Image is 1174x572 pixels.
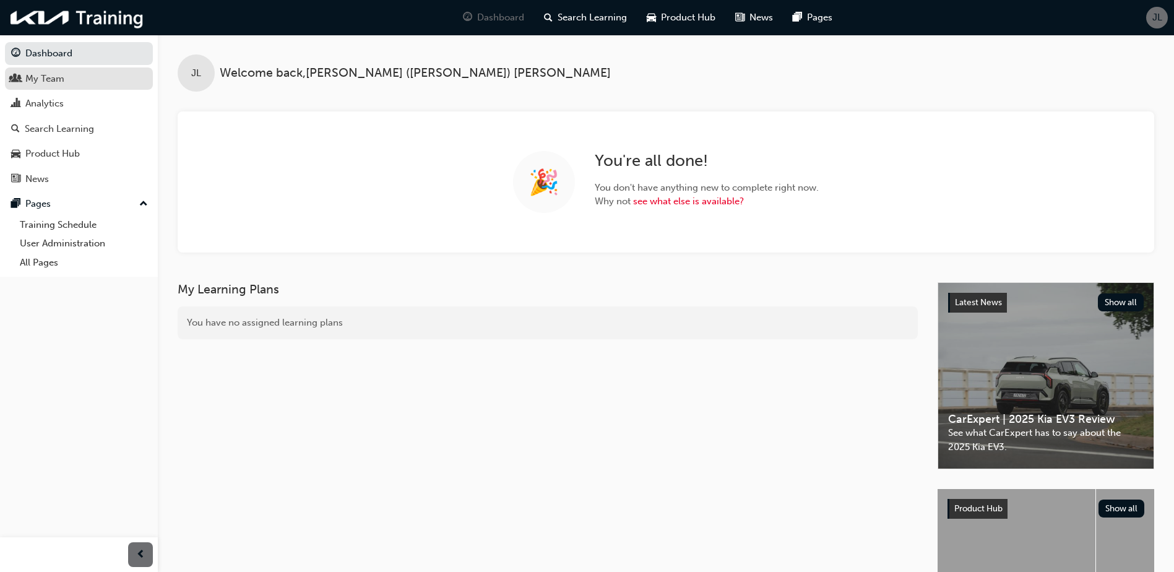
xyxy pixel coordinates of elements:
button: Show all [1098,500,1145,518]
a: Dashboard [5,42,153,65]
button: Show all [1098,293,1144,311]
a: Analytics [5,92,153,115]
a: User Administration [15,234,153,253]
a: Latest NewsShow allCarExpert | 2025 Kia EV3 ReviewSee what CarExpert has to say about the 2025 Ki... [938,282,1154,469]
a: pages-iconPages [783,5,842,30]
button: Pages [5,193,153,215]
a: Latest NewsShow all [948,293,1144,313]
span: News [749,11,773,25]
div: You have no assigned learning plans [178,306,918,339]
span: pages-icon [793,10,802,25]
span: prev-icon [136,547,145,563]
span: See what CarExpert has to say about the 2025 Kia EV3. [948,426,1144,454]
span: car-icon [11,149,20,160]
a: All Pages [15,253,153,272]
img: kia-training [6,5,149,30]
h3: My Learning Plans [178,282,918,297]
div: Analytics [25,97,64,111]
span: JL [191,66,201,80]
span: people-icon [11,74,20,85]
a: Training Schedule [15,215,153,235]
a: news-iconNews [725,5,783,30]
a: car-iconProduct Hub [637,5,725,30]
span: JL [1152,11,1162,25]
span: You don't have anything new to complete right now. [595,181,819,195]
span: Pages [807,11,832,25]
span: news-icon [11,174,20,185]
span: pages-icon [11,199,20,210]
span: guage-icon [11,48,20,59]
span: car-icon [647,10,656,25]
div: News [25,172,49,186]
span: Product Hub [954,503,1003,514]
span: search-icon [544,10,553,25]
button: DashboardMy TeamAnalyticsSearch LearningProduct HubNews [5,40,153,193]
span: Why not [595,194,819,209]
h2: You're all done! [595,151,819,171]
span: guage-icon [463,10,472,25]
div: Search Learning [25,122,94,136]
span: Product Hub [661,11,715,25]
a: Product Hub [5,142,153,165]
a: My Team [5,67,153,90]
span: search-icon [11,124,20,135]
a: guage-iconDashboard [453,5,534,30]
span: Search Learning [558,11,627,25]
button: JL [1146,7,1168,28]
a: Search Learning [5,118,153,141]
a: search-iconSearch Learning [534,5,637,30]
span: CarExpert | 2025 Kia EV3 Review [948,412,1144,427]
span: 🎉 [529,175,559,189]
div: Pages [25,197,51,211]
span: Dashboard [477,11,524,25]
span: Welcome back , [PERSON_NAME] ([PERSON_NAME]) [PERSON_NAME] [220,66,611,80]
a: see what else is available? [633,196,744,207]
span: up-icon [139,196,148,212]
span: news-icon [735,10,745,25]
span: Latest News [955,297,1002,308]
a: News [5,168,153,191]
div: My Team [25,72,64,86]
a: Product HubShow all [947,499,1144,519]
div: Product Hub [25,147,80,161]
span: chart-icon [11,98,20,110]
